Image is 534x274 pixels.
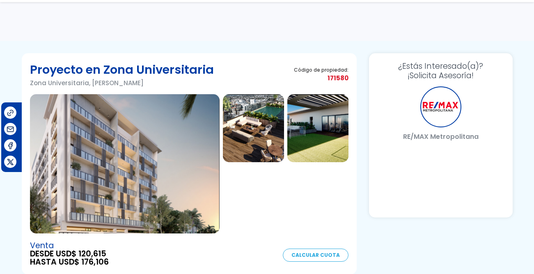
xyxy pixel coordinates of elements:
p: Zona Universitaria, [PERSON_NAME] [30,78,214,88]
img: Proyecto en Zona Universitaria [287,94,348,162]
span: Código de propiedad: [294,67,348,73]
h3: ¡Solicita Asesoría! [377,61,504,80]
a: Calcular Cuota [283,249,348,262]
img: Compartir [6,125,15,134]
span: ¿Estás Interesado(a)? [377,61,504,71]
span: 171580 [294,73,348,83]
span: HASTA USD$ 176,106 [30,258,109,266]
span: Venta [30,242,109,250]
p: RE/MAX Metropolitana [377,131,504,142]
iframe: Form 0 [377,148,504,209]
img: Compartir [6,158,15,166]
img: Proyecto en Zona Universitaria [30,94,220,233]
img: Proyecto en Zona Universitaria [223,94,284,162]
span: DESDE USD$ 120,615 [30,250,109,258]
img: Compartir [6,141,15,150]
img: Compartir [6,109,15,117]
div: RE/MAX Metropolitana [420,86,461,127]
h1: Proyecto en Zona Universitaria [30,61,214,78]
